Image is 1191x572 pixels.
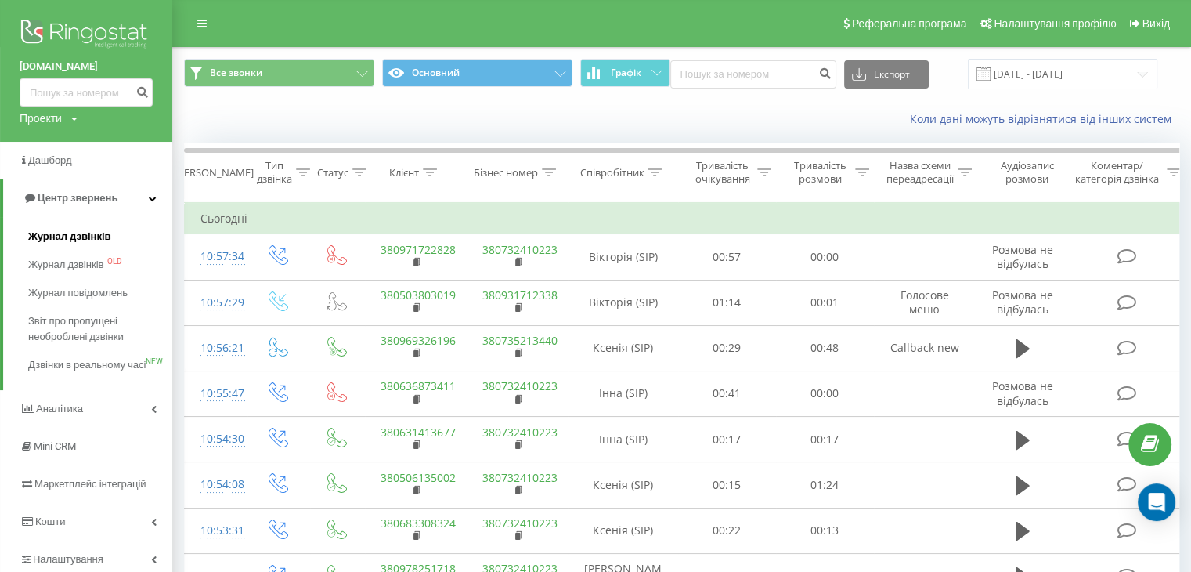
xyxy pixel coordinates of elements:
[28,357,146,373] span: Дзвінки в реальному часі
[678,280,776,325] td: 01:14
[568,371,678,416] td: Інна (SIP)
[886,159,954,186] div: Назва схеми переадресації
[776,280,874,325] td: 00:01
[611,67,641,78] span: Графік
[381,516,456,530] a: 380683308324
[776,462,874,508] td: 01:24
[678,234,776,280] td: 00:57
[844,60,929,89] button: Експорт
[776,371,874,416] td: 00:00
[482,288,558,302] a: 380931712338
[28,154,72,166] span: Дашборд
[35,516,65,527] span: Кошти
[38,192,117,204] span: Центр звернень
[28,279,172,307] a: Журнал повідомлень
[3,179,172,217] a: Центр звернень
[381,288,456,302] a: 380503803019
[28,285,128,301] span: Журнал повідомлень
[1142,17,1170,30] span: Вихід
[210,67,262,79] span: Все звонки
[1138,483,1175,521] div: Open Intercom Messenger
[200,288,232,318] div: 10:57:29
[580,59,670,87] button: Графік
[317,166,348,179] div: Статус
[482,470,558,485] a: 380732410223
[678,417,776,462] td: 00:17
[568,280,678,325] td: Вікторія (SIP)
[381,470,456,485] a: 380506135002
[678,462,776,508] td: 00:15
[776,325,874,371] td: 00:48
[33,553,103,565] span: Налаштування
[28,351,172,379] a: Дзвінки в реальному часіNEW
[381,425,456,440] a: 380631413677
[482,425,558,440] a: 380732410223
[185,203,1187,234] td: Сьогодні
[874,325,976,371] td: Callback new
[568,417,678,462] td: Інна (SIP)
[776,234,874,280] td: 00:00
[28,313,164,345] span: Звіт про пропущені необроблені дзвінки
[568,508,678,553] td: Ксенія (SIP)
[852,17,967,30] span: Реферальна програма
[678,508,776,553] td: 00:22
[200,378,232,409] div: 10:55:47
[28,257,103,273] span: Журнал дзвінків
[200,424,232,454] div: 10:54:30
[381,242,456,257] a: 380971722828
[200,333,232,364] div: 10:56:21
[28,229,111,244] span: Журнал дзвінків
[482,242,558,257] a: 380732410223
[579,166,644,179] div: Співробітник
[678,371,776,416] td: 00:41
[992,288,1053,317] span: Розмова не відбулась
[28,251,172,279] a: Журнал дзвінківOLD
[992,242,1053,271] span: Розмова не відбулась
[20,59,153,74] a: [DOMAIN_NAME]
[28,223,172,251] a: Журнал дзвінків
[200,241,232,272] div: 10:57:34
[34,440,76,452] span: Mini CRM
[992,378,1053,407] span: Розмова не відбулась
[568,462,678,508] td: Ксенія (SIP)
[568,234,678,280] td: Вікторія (SIP)
[184,59,374,87] button: Все звонки
[389,166,419,179] div: Клієнт
[20,78,153,107] input: Пошук за номером
[1071,159,1163,186] div: Коментар/категорія дзвінка
[910,111,1179,126] a: Коли дані можуть відрізнятися вiд інших систем
[994,17,1116,30] span: Налаштування профілю
[776,417,874,462] td: 00:17
[381,378,456,393] a: 380636873411
[20,110,62,126] div: Проекти
[691,159,753,186] div: Тривалість очікування
[482,516,558,530] a: 380732410223
[200,469,232,500] div: 10:54:08
[381,333,456,348] a: 380969326196
[28,307,172,351] a: Звіт про пропущені необроблені дзвінки
[36,403,83,415] span: Аналiтика
[776,508,874,553] td: 00:13
[34,478,146,490] span: Маркетплейс інтеграцій
[678,325,776,371] td: 00:29
[175,166,254,179] div: [PERSON_NAME]
[989,159,1065,186] div: Аудіозапис розмови
[474,166,538,179] div: Бізнес номер
[382,59,572,87] button: Основний
[670,60,836,89] input: Пошук за номером
[874,280,976,325] td: Голосове меню
[482,333,558,348] a: 380735213440
[568,325,678,371] td: Ксенія (SIP)
[257,159,292,186] div: Тип дзвінка
[200,516,232,546] div: 10:53:31
[20,16,153,55] img: Ringostat logo
[789,159,851,186] div: Тривалість розмови
[482,378,558,393] a: 380732410223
